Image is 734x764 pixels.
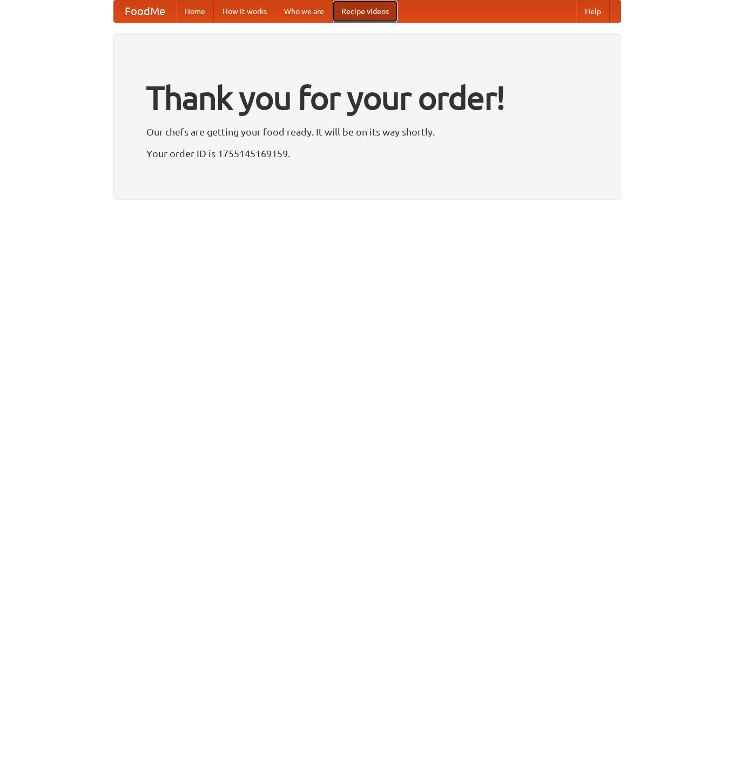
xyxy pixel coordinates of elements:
[146,124,588,140] p: Our chefs are getting your food ready. It will be on its way shortly.
[146,145,588,161] p: Your order ID is 1755145169159.
[576,1,610,22] a: Help
[214,1,275,22] a: How it works
[176,1,214,22] a: Home
[275,1,333,22] a: Who we are
[114,1,176,22] a: FoodMe
[146,72,588,124] h1: Thank you for your order!
[333,1,398,22] a: Recipe videos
